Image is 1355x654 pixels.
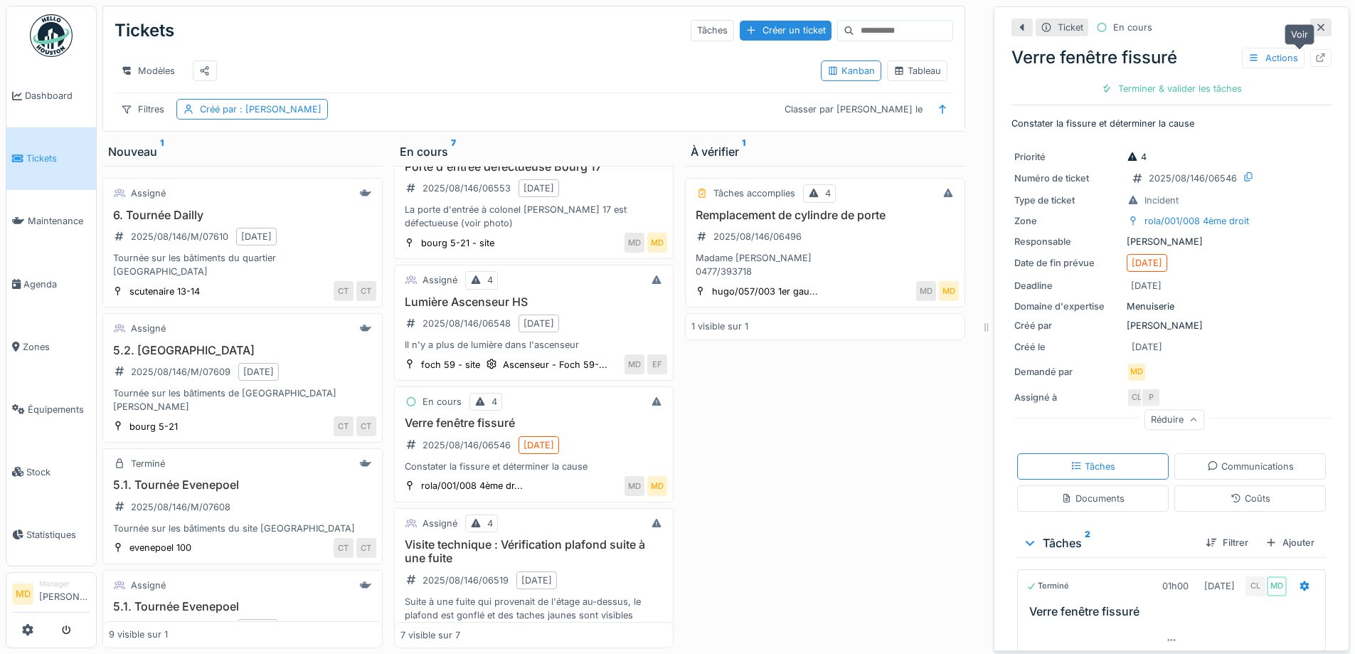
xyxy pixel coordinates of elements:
div: [DATE] [241,230,272,243]
sup: 2 [1085,534,1090,552]
h3: 6. Tournée Dailly [109,209,376,222]
div: 7 visible sur 7 [400,628,460,642]
div: MD [625,476,644,496]
div: Verre fenêtre fissuré [1011,45,1332,70]
div: 2025/08/146/06546 [423,438,511,452]
span: Zones [23,340,90,354]
a: Équipements [6,378,96,441]
div: [PERSON_NAME] [1014,235,1329,248]
div: Modèles [115,60,181,81]
div: 4 [491,395,497,408]
div: Ascenseur - Foch 59-... [503,358,607,371]
div: MD [625,233,644,253]
div: CT [356,281,376,301]
div: [DATE] [524,438,554,452]
div: 2025/08/146/06546 [1149,172,1237,185]
div: 2025/08/146/M/07610 [131,230,228,243]
h3: Visite technique : Vérification plafond suite à une fuite [400,538,668,565]
div: Tableau [893,64,941,78]
div: Classer par [PERSON_NAME] le [778,99,929,120]
div: Filtres [115,99,171,120]
sup: 1 [160,143,164,160]
h3: 5.2. [GEOGRAPHIC_DATA] [109,344,376,357]
div: 2025/08/146/06496 [713,230,802,243]
div: [DATE] [1132,256,1162,270]
div: CL [1245,576,1265,596]
div: bourg 5-21 [129,420,178,433]
div: 2025/08/146/M/07608 [131,500,230,514]
div: rola/001/008 4ème dr... [421,479,523,492]
div: Tournée sur les bâtiments de [GEOGRAPHIC_DATA][PERSON_NAME] [109,386,376,413]
div: Assigné [131,322,166,335]
div: Assigné à [1014,391,1121,404]
div: [DATE] [1132,340,1162,354]
div: Demandé par [1014,365,1121,379]
div: Type de ticket [1014,194,1121,207]
div: Manager [39,579,90,589]
span: Statistiques [26,528,90,542]
div: 2025/08/146/06548 [423,317,511,330]
div: MD [939,281,959,301]
div: CL [1127,388,1147,408]
span: Maintenance [28,214,90,228]
div: [DATE] [1131,279,1162,292]
div: MD [916,281,936,301]
div: MD [647,233,667,253]
div: Coûts [1231,492,1270,505]
div: CT [334,538,354,558]
div: Assigné [131,186,166,200]
div: MD [1127,362,1147,382]
div: Documents [1061,492,1125,505]
div: rola/001/008 4ème droit [1144,214,1249,228]
h3: Porte d'entrée défectueuse Bourg 17 [400,160,668,174]
div: bourg 5-21 - site [421,236,494,250]
div: Créé par [200,102,322,116]
div: Tâches [1070,460,1115,473]
div: Tickets [115,12,174,49]
p: Constater la fissure et déterminer la cause [1011,117,1332,130]
div: Tâches [691,20,734,41]
a: Maintenance [6,190,96,253]
h3: Verre fenêtre fissuré [400,416,668,430]
a: Statistiques [6,503,96,566]
div: MD [625,354,644,374]
div: À vérifier [691,143,960,160]
li: [PERSON_NAME] [39,579,90,609]
div: CT [334,281,354,301]
div: Tournée sur les bâtiments du quartier [GEOGRAPHIC_DATA] [109,251,376,278]
div: Kanban [827,64,875,78]
a: Dashboard [6,65,96,127]
div: Incident [1144,194,1179,207]
h3: Verre fenêtre fissuré [1029,605,1319,618]
div: 2025/08/146/M/07609 [131,365,230,379]
img: Badge_color-CXgf-gQk.svg [30,14,73,57]
div: MD [1267,576,1287,596]
div: 2025/08/146/06519 [423,574,509,587]
div: 1 visible sur 1 [691,320,748,333]
div: [DATE] [243,365,274,379]
sup: 1 [742,143,745,160]
div: MD [647,476,667,496]
div: Filtrer [1200,533,1254,552]
div: [DATE] [524,181,554,195]
div: Menuiserie [1014,300,1329,313]
div: Domaine d'expertise [1014,300,1121,313]
div: [DATE] [1204,579,1235,593]
div: Ticket [1058,21,1083,34]
div: Madame [PERSON_NAME] 0477/393718 [691,251,959,278]
div: Date de fin prévue [1014,256,1121,270]
h3: 5.1. Tournée Evenepoel [109,478,376,492]
span: Agenda [23,278,90,291]
span: Tickets [26,152,90,165]
div: Créer un ticket [740,21,831,40]
div: CT [356,416,376,436]
div: Constater la fissure et déterminer la cause [400,460,668,473]
span: Équipements [28,403,90,416]
div: Ajouter [1260,533,1320,552]
div: Actions [1242,48,1304,68]
div: 4 [1127,150,1147,164]
div: hugo/057/003 1er gau... [712,285,818,298]
div: 4 [487,273,493,287]
div: En cours [423,395,462,408]
div: scutenaire 13-14 [129,285,200,298]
